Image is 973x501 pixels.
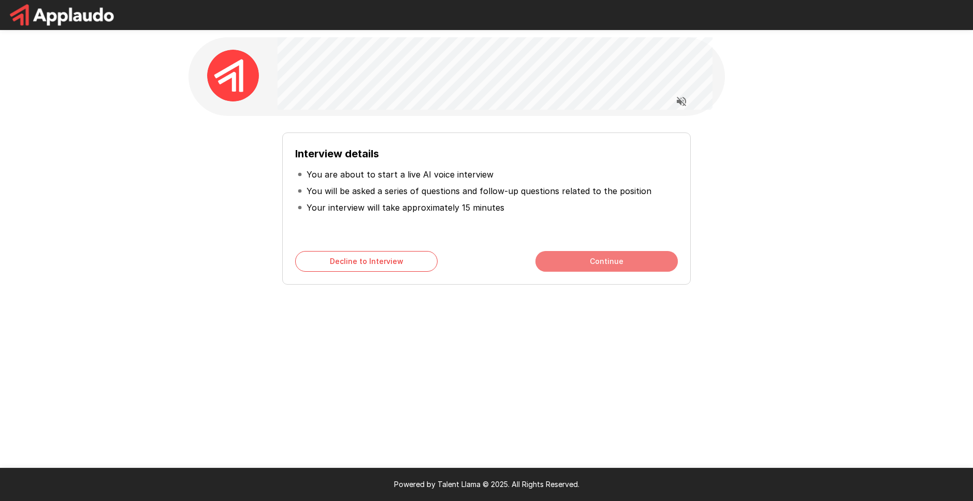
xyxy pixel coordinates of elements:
b: Interview details [295,148,379,160]
p: You are about to start a live AI voice interview [307,168,493,181]
img: applaudo_avatar.png [207,50,259,101]
p: Your interview will take approximately 15 minutes [307,201,504,214]
p: Powered by Talent Llama © 2025. All Rights Reserved. [12,479,961,490]
button: Read questions aloud [671,91,692,112]
p: You will be asked a series of questions and follow-up questions related to the position [307,185,651,197]
button: Continue [535,251,678,272]
button: Decline to Interview [295,251,438,272]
